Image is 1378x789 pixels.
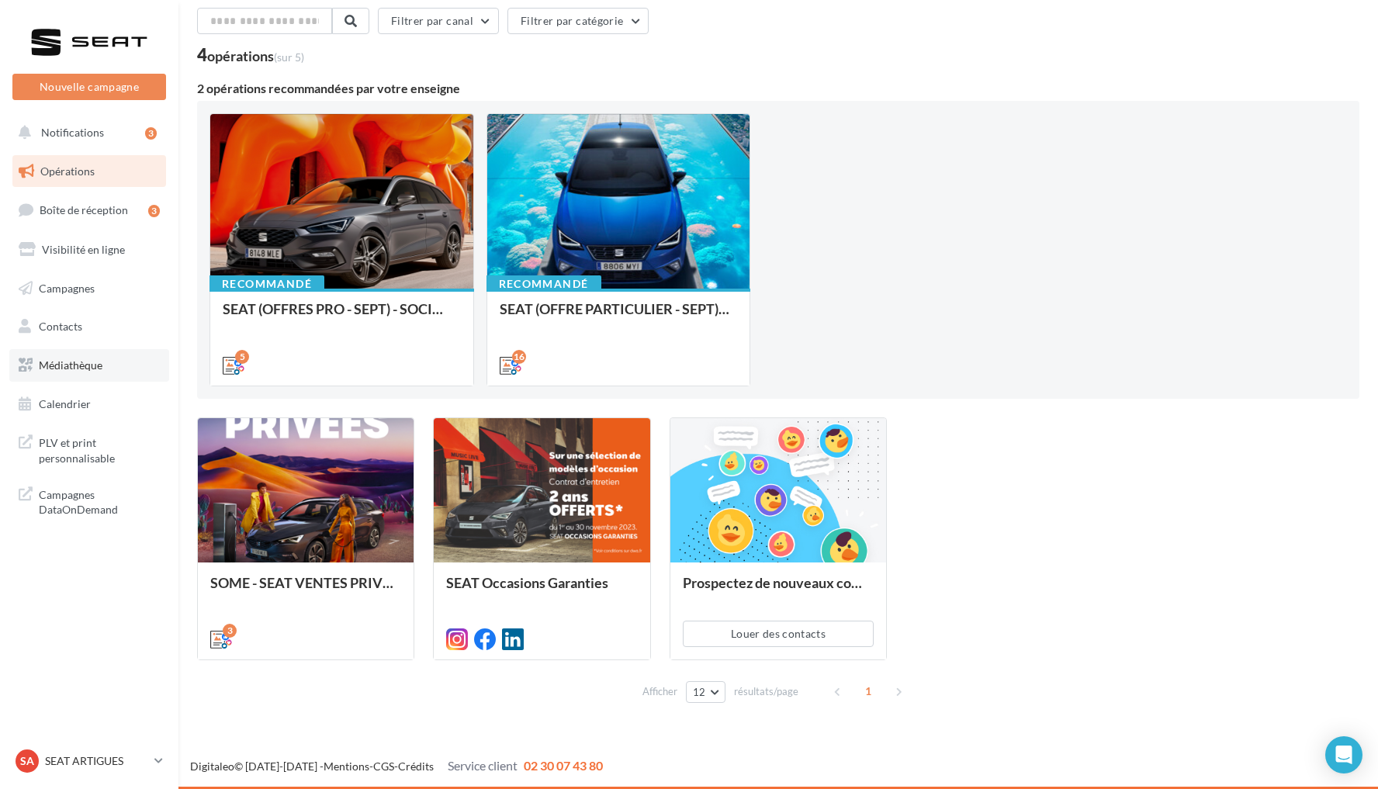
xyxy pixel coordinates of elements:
span: Service client [448,758,518,773]
span: Notifications [41,126,104,139]
span: Campagnes [39,281,95,294]
button: Filtrer par catégorie [507,8,649,34]
a: Campagnes DataOnDemand [9,478,169,524]
div: 4 [197,47,304,64]
a: Calendrier [9,388,169,420]
a: Boîte de réception3 [9,193,169,227]
div: SOME - SEAT VENTES PRIVEES [210,575,401,606]
span: 12 [693,686,706,698]
div: SEAT (OFFRES PRO - SEPT) - SOCIAL MEDIA [223,301,461,332]
div: SEAT (OFFRE PARTICULIER - SEPT) - SOCIAL MEDIA [500,301,738,332]
button: Filtrer par canal [378,8,499,34]
span: résultats/page [734,684,798,699]
div: 3 [145,127,157,140]
span: Afficher [642,684,677,699]
div: SEAT Occasions Garanties [446,575,637,606]
a: CGS [373,760,394,773]
div: 16 [512,350,526,364]
div: Open Intercom Messenger [1325,736,1362,773]
button: Louer des contacts [683,621,874,647]
div: opérations [207,49,304,63]
div: Prospectez de nouveaux contacts [683,575,874,606]
div: Recommandé [209,275,324,292]
span: Visibilité en ligne [42,243,125,256]
span: 1 [856,679,881,704]
a: Campagnes [9,272,169,305]
span: 02 30 07 43 80 [524,758,603,773]
span: (sur 5) [274,50,304,64]
span: PLV et print personnalisable [39,432,160,465]
a: Médiathèque [9,349,169,382]
a: Visibilité en ligne [9,234,169,266]
a: Contacts [9,310,169,343]
span: Opérations [40,164,95,178]
a: Digitaleo [190,760,234,773]
span: Boîte de réception [40,203,128,216]
button: Notifications 3 [9,116,163,149]
div: 2 opérations recommandées par votre enseigne [197,82,1359,95]
button: Nouvelle campagne [12,74,166,100]
div: 3 [148,205,160,217]
span: SA [20,753,34,769]
p: SEAT ARTIGUES [45,753,148,769]
a: Opérations [9,155,169,188]
span: Campagnes DataOnDemand [39,484,160,517]
button: 12 [686,681,725,703]
div: 3 [223,624,237,638]
div: 5 [235,350,249,364]
span: Contacts [39,320,82,333]
a: SA SEAT ARTIGUES [12,746,166,776]
span: © [DATE]-[DATE] - - - [190,760,603,773]
div: Recommandé [486,275,601,292]
a: PLV et print personnalisable [9,426,169,472]
span: Calendrier [39,397,91,410]
a: Mentions [324,760,369,773]
span: Médiathèque [39,358,102,372]
a: Crédits [398,760,434,773]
